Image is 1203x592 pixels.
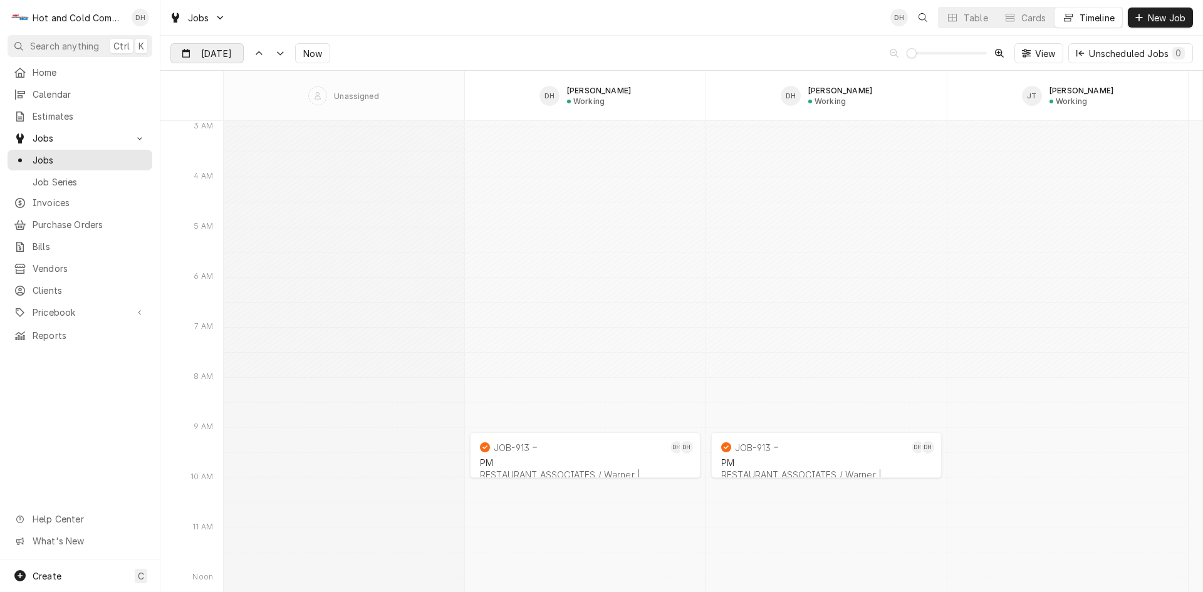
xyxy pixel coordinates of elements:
div: 7 AM [188,321,219,335]
span: Calendar [33,88,146,101]
button: Search anythingCtrlK [8,35,152,57]
a: Home [8,62,152,83]
div: [PERSON_NAME] [808,86,872,95]
div: David Harris's Avatar [922,441,934,454]
a: Purchase Orders [8,214,152,235]
div: DH [781,86,801,106]
div: DH [922,441,934,454]
a: Estimates [8,106,152,127]
div: Unscheduled Jobs [1089,47,1185,60]
span: Vendors [33,262,146,275]
div: H [11,9,29,26]
button: View [1014,43,1064,63]
span: Jobs [188,11,209,24]
div: Daryl Harris's Avatar [912,441,924,454]
div: DH [539,86,560,106]
a: Jobs [8,150,152,170]
span: Help Center [33,512,145,526]
span: New Job [1145,11,1188,24]
div: Cards [1021,11,1046,24]
a: Clients [8,280,152,301]
button: Now [295,43,330,63]
button: New Job [1128,8,1193,28]
button: Unscheduled Jobs0 [1068,43,1193,63]
div: Daryl Harris's Avatar [132,9,149,26]
a: Go to Pricebook [8,302,152,323]
div: Hot and Cold Commercial Kitchens, Inc. [33,11,125,24]
a: Bills [8,236,152,257]
div: Working [815,96,846,106]
span: Pricebook [33,306,127,319]
span: What's New [33,534,145,548]
div: [PERSON_NAME] [567,86,631,95]
span: View [1033,47,1058,60]
div: JT [1022,86,1042,106]
div: Working [1056,96,1087,106]
div: 10 AM [184,472,219,486]
div: DH [680,441,693,454]
a: Go to Jobs [164,8,231,28]
div: [PERSON_NAME] [1049,86,1113,95]
span: Invoices [33,196,146,209]
div: David Harris's Avatar [781,86,801,106]
div: DH [912,441,924,454]
span: Clients [33,284,146,297]
span: Bills [33,240,146,253]
div: 9 AM [187,422,219,435]
a: Invoices [8,192,152,213]
div: Daryl Harris's Avatar [890,9,908,26]
div: PM [721,457,932,468]
div: 4 AM [187,171,219,185]
span: K [138,39,144,53]
div: Daryl Harris's Avatar [670,441,683,454]
a: Reports [8,325,152,346]
span: Ctrl [113,39,130,53]
div: Daryl Harris's Avatar [539,86,560,106]
div: DH [670,441,683,454]
div: Table [964,11,988,24]
a: Job Series [8,172,152,192]
div: 11 AM [186,522,219,536]
div: 3 AM [187,121,219,135]
a: Go to Jobs [8,128,152,148]
div: Noon [186,572,219,586]
span: Create [33,571,61,581]
span: Search anything [30,39,99,53]
span: Reports [33,329,146,342]
div: 6 AM [187,271,219,285]
span: Jobs [33,132,127,145]
button: [DATE] [170,43,244,63]
a: Go to Help Center [8,509,152,529]
div: SPACE for context menu [224,71,1189,121]
a: Go to What's New [8,531,152,551]
div: DH [890,9,908,26]
div: SPACE for context menu [160,71,223,121]
a: Vendors [8,258,152,279]
div: Jason Thomason's Avatar [1022,86,1042,106]
div: JOB-913 [494,442,529,453]
div: David Harris's Avatar [680,441,693,454]
div: JOB-913 [735,442,771,453]
div: PM [480,457,690,468]
span: Now [301,47,325,60]
span: Home [33,66,146,79]
span: Estimates [33,110,146,123]
div: 0 [1175,46,1182,60]
span: Purchase Orders [33,218,146,231]
div: Unassigned [334,91,379,101]
div: DH [132,9,149,26]
span: Jobs [33,153,146,167]
div: Hot and Cold Commercial Kitchens, Inc.'s Avatar [11,9,29,26]
div: 8 AM [187,371,219,385]
div: Timeline [1080,11,1115,24]
span: C [138,569,144,583]
span: Job Series [33,175,146,189]
a: Calendar [8,84,152,105]
div: Working [573,96,605,106]
div: 5 AM [187,221,219,235]
button: Open search [913,8,933,28]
